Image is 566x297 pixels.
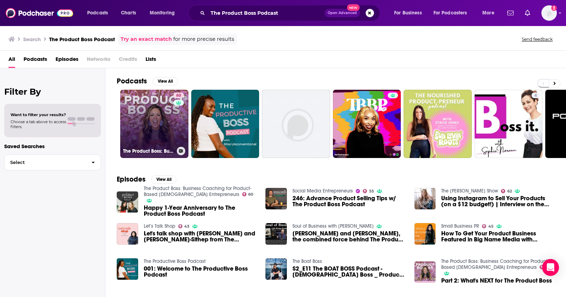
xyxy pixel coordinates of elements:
[150,8,175,18] span: Monitoring
[4,154,101,170] button: Select
[144,223,175,229] a: Let’s Talk Shop
[153,77,178,86] button: View All
[441,258,549,270] a: The Product Boss: Business Coaching for Product-Based Female Entrepreneurs
[265,188,287,209] img: 246: Advance Product Selling Tips w/ The Product Boss Podcast
[475,90,543,158] a: 4
[117,191,138,213] img: Happy 1-Year Anniversary to The Product Boss Podcast
[328,11,357,15] span: Open Advanced
[504,7,516,19] a: Show notifications dropdown
[242,192,253,196] a: 60
[414,261,436,283] img: Part 2: What's NEXT for The Product Boss
[292,266,406,278] a: S2_E11 The BOAT BOSS Podcast - Lady Boss _ Product Innovator!
[208,7,324,19] input: Search podcasts, credits, & more...
[414,188,436,209] img: Using Instagram to Sell Your Products (on a $12 budget!) | Interview on the Product Boss Podcast
[394,8,422,18] span: For Business
[116,7,140,19] a: Charts
[144,205,257,217] a: Happy 1-Year Anniversary to The Product Boss Podcast
[292,266,406,278] span: S2_E11 The BOAT BOSS Podcast - [DEMOGRAPHIC_DATA] Boss _ Product Innovator!
[389,7,431,19] button: open menu
[23,36,41,43] h3: Search
[488,225,494,228] span: 45
[522,7,533,19] a: Show notifications dropdown
[540,265,551,269] a: 60
[441,278,552,284] a: Part 2: What's NEXT for The Product Boss
[117,258,138,280] img: 001: Welcome to The Productive Boss Podcast
[441,230,555,242] span: How To Get Your Product Business Featured in Big Name Media with [PERSON_NAME] and [PERSON_NAME],...
[120,90,188,158] a: 60The Product Boss: Business Coaching for Product-Based [DEMOGRAPHIC_DATA] Entrepreneurs
[501,189,512,193] a: 62
[520,36,555,42] button: Send feedback
[117,175,176,184] a: EpisodesView All
[292,230,406,242] span: [PERSON_NAME] and [PERSON_NAME], the combined force behind The Product Boss Podcast.
[121,35,172,43] a: Try an exact match
[534,92,537,99] span: 4
[532,93,540,98] a: 4
[24,53,47,68] a: Podcasts
[144,258,206,264] a: The Productive Boss Podcast
[5,160,86,165] span: Select
[117,223,138,245] img: Let's talk shop with Jacqueline Snyder and Minna Khounlo-Sithep from The Product Boss podcast
[369,190,374,193] span: 55
[195,5,387,21] div: Search podcasts, credits, & more...
[176,92,181,99] span: 60
[121,8,136,18] span: Charts
[123,148,174,154] h3: The Product Boss: Business Coaching for Product-Based [DEMOGRAPHIC_DATA] Entrepreneurs
[265,223,287,245] img: Jacqueline Snyder and Minna Khounlo-Sithep, the combined force behind The Product Boss Podcast.
[117,77,147,86] h2: Podcasts
[482,224,494,228] a: 45
[146,53,156,68] a: Lists
[292,188,353,194] a: Social Media Entrepreneurs
[507,190,512,193] span: 62
[151,175,176,184] button: View All
[6,6,73,20] img: Podchaser - Follow, Share and Rate Podcasts
[144,185,251,197] a: The Product Boss: Business Coaching for Product-Based Female Entrepreneurs
[414,223,436,245] img: How To Get Your Product Business Featured in Big Name Media with Jacqueline Snyder and Minna Khou...
[347,4,360,11] span: New
[178,224,190,228] a: 43
[87,8,108,18] span: Podcasts
[117,175,146,184] h2: Episodes
[541,5,557,21] span: Logged in as kochristina
[145,7,184,19] button: open menu
[248,193,253,196] span: 60
[119,53,137,68] span: Credits
[173,35,234,43] span: for more precise results
[4,87,101,97] h2: Filter By
[541,5,557,21] button: Show profile menu
[441,230,555,242] a: How To Get Your Product Business Featured in Big Name Media with Jacqueline Snyder and Minna Khou...
[363,189,374,193] a: 55
[324,9,360,17] button: Open AdvancedNew
[265,258,287,280] img: S2_E11 The BOAT BOSS Podcast - Lady Boss _ Product Innovator!
[144,266,257,278] a: 001: Welcome to The Productive Boss Podcast
[184,225,189,228] span: 43
[292,195,406,207] a: 246: Advance Product Selling Tips w/ The Product Boss Podcast
[144,230,257,242] span: Let's talk shop with [PERSON_NAME] and [PERSON_NAME]-Sithep from The Product Boss podcast
[82,7,117,19] button: open menu
[49,36,115,43] h3: The Product Boss Podcast
[117,77,178,86] a: PodcastsView All
[292,230,406,242] a: Jacqueline Snyder and Minna Khounlo-Sithep, the combined force behind The Product Boss Podcast.
[477,7,503,19] button: open menu
[482,8,494,18] span: More
[87,53,110,68] span: Networks
[11,112,66,117] span: Want to filter your results?
[441,195,555,207] a: Using Instagram to Sell Your Products (on a $12 budget!) | Interview on the Product Boss Podcast
[542,259,559,276] div: Open Intercom Messenger
[441,188,498,194] a: The Jasmine Star Show
[56,53,78,68] a: Episodes
[8,53,15,68] a: All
